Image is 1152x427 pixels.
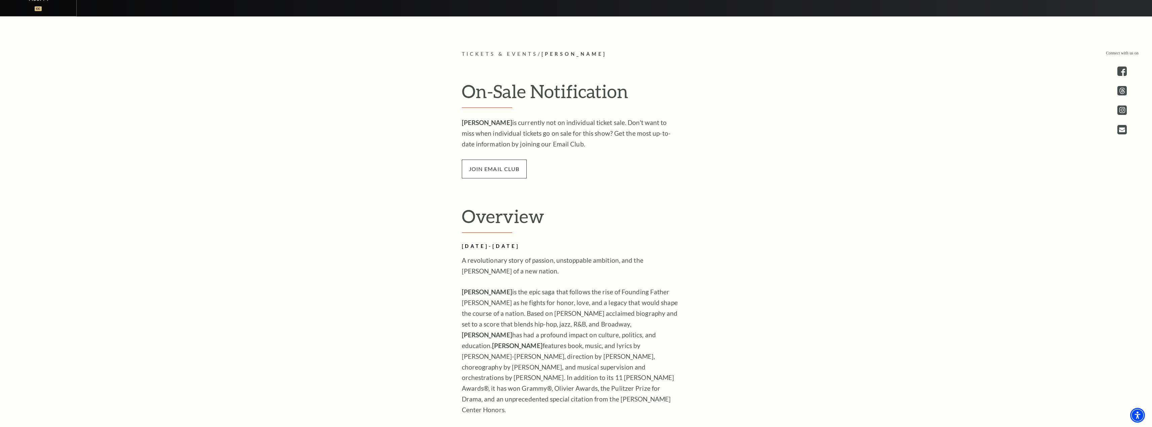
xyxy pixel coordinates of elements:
[462,205,691,233] h2: Overview
[462,50,691,58] p: /
[492,342,543,349] strong: [PERSON_NAME]
[1117,105,1127,115] a: instagram - open in a new tab
[462,165,527,172] a: join email club
[462,160,527,178] span: join email club
[462,117,680,150] p: is currently not on individual ticket sale. Don't want to miss when individual tickets go on sale...
[462,242,680,251] h2: [DATE]-[DATE]
[462,51,538,57] span: Tickets & Events
[462,80,691,108] h2: On-Sale Notification
[1106,50,1139,56] p: Connect with us on
[1117,86,1127,95] a: threads.com - open in a new tab
[542,51,606,57] span: [PERSON_NAME]
[1130,408,1145,423] div: Accessibility Menu
[462,119,512,126] strong: [PERSON_NAME]
[462,288,512,296] strong: [PERSON_NAME]
[462,255,680,276] p: A revolutionary story of passion, unstoppable ambition, and the [PERSON_NAME] of a new nation.
[1117,125,1127,134] a: Open this option - open in a new tab
[462,287,680,416] p: is the epic saga that follows the rise of Founding Father [PERSON_NAME] as he fights for honor, l...
[1117,67,1127,76] a: facebook - open in a new tab
[462,331,512,339] strong: [PERSON_NAME]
